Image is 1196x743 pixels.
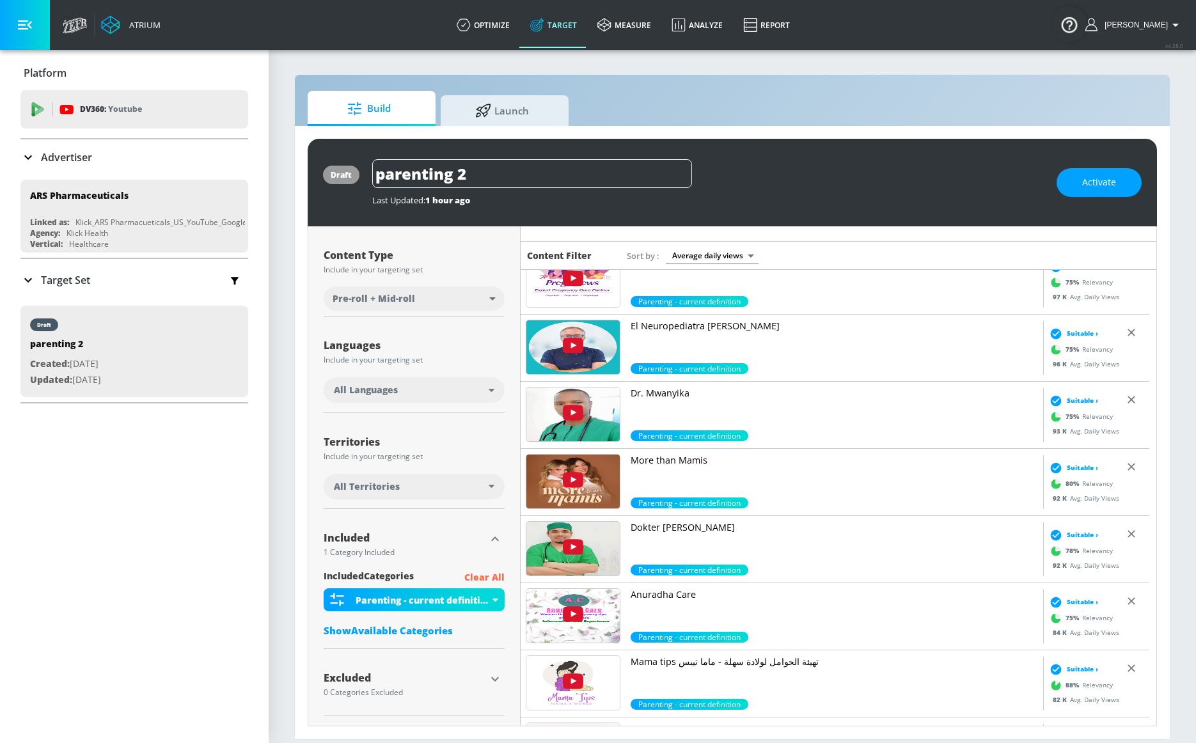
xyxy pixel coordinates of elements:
[20,306,248,397] div: draftparenting 2Created:[DATE]Updated:[DATE]
[631,387,1038,400] p: Dr. Mwanyika
[631,632,748,643] span: Parenting - current definition
[1052,494,1069,503] span: 92 K
[20,139,248,175] div: Advertiser
[1082,175,1116,191] span: Activate
[1046,609,1112,628] div: Relevancy
[526,656,620,710] img: UUblD7_HvxKILPofuD26EfVA
[1046,327,1098,340] div: Suitable ›
[324,377,505,403] div: All Languages
[324,340,505,350] div: Languages
[520,2,587,48] a: Target
[1065,479,1082,489] span: 80 %
[124,19,161,31] div: Atrium
[1051,6,1087,42] button: Open Resource Center
[631,655,1038,699] a: Mama tips تهيئة الحوامل لولادة سهلة - ماما تيبس
[631,387,1038,430] a: Dr. Mwanyika
[41,150,92,164] p: Advertiser
[425,194,470,206] span: 1 hour ago
[1046,494,1119,503] div: Avg. Daily Views
[30,356,101,372] p: [DATE]
[324,533,485,543] div: Included
[1052,695,1069,704] span: 82 K
[631,497,748,508] span: Parenting - current definition
[631,363,748,374] span: Parenting - current definition
[1065,412,1082,421] span: 75 %
[631,430,748,441] span: Parenting - current definition
[20,180,248,253] div: ARS PharmaceuticalsLinked as:Klick_ARS Pharmacueticals_US_YouTube_GoogleAdsAgency:Klick HealthVer...
[631,363,748,374] div: 75.0%
[324,624,505,637] div: ShowAvailable Categories
[372,194,1044,206] div: Last Updated:
[526,320,620,374] img: UUpM3B8pFcA_HFZ8coU8P2WA
[631,565,748,575] div: 78.0%
[69,239,109,249] div: Healthcare
[526,522,620,575] img: UUG8pB7gvXN7-JCTqXAW0ijA
[1046,292,1119,302] div: Avg. Daily Views
[587,2,661,48] a: measure
[30,239,63,249] div: Vertical:
[324,570,414,586] span: included Categories
[334,384,398,396] span: All Languages
[631,588,1038,601] p: Anuradha Care
[666,247,759,264] div: Average daily views
[108,102,142,116] p: Youtube
[30,338,101,356] div: parenting 2
[631,699,748,710] div: 88.0%
[334,480,400,493] span: All Territories
[1046,628,1119,637] div: Avg. Daily Views
[631,497,748,508] div: 80.0%
[631,565,748,575] span: Parenting - current definition
[631,521,1038,534] p: Dokter [PERSON_NAME]
[631,699,748,710] span: Parenting - current definition
[631,253,1038,296] a: Prega News
[733,2,800,48] a: Report
[30,217,69,228] div: Linked as:
[30,189,129,201] div: ARS Pharmaceuticals
[75,217,260,228] div: Klick_ARS Pharmacueticals_US_YouTube_GoogleAds
[324,356,505,364] div: Include in your targeting set
[1057,168,1142,197] button: Activate
[661,2,733,48] a: Analyze
[631,320,1038,363] a: El Neuropediatra [PERSON_NAME]
[320,93,418,124] span: Build
[1052,292,1069,301] span: 97 K
[37,322,51,328] div: draft
[41,273,90,287] p: Target Set
[631,296,748,307] div: 75.0%
[526,589,620,643] img: UU4mg95p-IKysRg6ufAYbzxQ
[1046,561,1119,570] div: Avg. Daily Views
[1066,396,1098,405] span: Suitable ›
[20,259,248,301] div: Target Set
[1046,542,1112,561] div: Relevancy
[1046,462,1098,474] div: Suitable ›
[446,2,520,48] a: optimize
[1066,530,1098,540] span: Suitable ›
[1065,546,1082,556] span: 78 %
[631,588,1038,632] a: Anuradha Care
[526,455,620,508] img: UUSMSXSNl5gBQwz1u6TKvV1A
[1046,273,1112,292] div: Relevancy
[464,570,505,586] p: Clear All
[1046,359,1119,369] div: Avg. Daily Views
[631,296,748,307] span: Parenting - current definition
[1065,613,1082,623] span: 75 %
[1046,474,1112,494] div: Relevancy
[1046,340,1112,359] div: Relevancy
[631,655,1038,668] p: Mama tips تهيئة الحوامل لولادة سهلة - ماما تيبس
[30,372,101,388] p: [DATE]
[1052,426,1069,435] span: 93 K
[324,437,505,447] div: Territories
[30,228,60,239] div: Agency:
[1046,426,1119,436] div: Avg. Daily Views
[631,430,748,441] div: 75.0%
[331,169,352,180] div: draft
[80,102,142,116] p: DV360:
[324,549,485,556] div: 1 Category Included
[333,292,415,305] span: Pre-roll + Mid-roll
[631,320,1038,332] p: El Neuropediatra [PERSON_NAME]
[631,454,1038,497] a: More than Mamis
[527,249,592,262] h6: Content Filter
[627,250,659,262] span: Sort by
[324,266,505,274] div: Include in your targeting set
[631,454,1038,467] p: More than Mamis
